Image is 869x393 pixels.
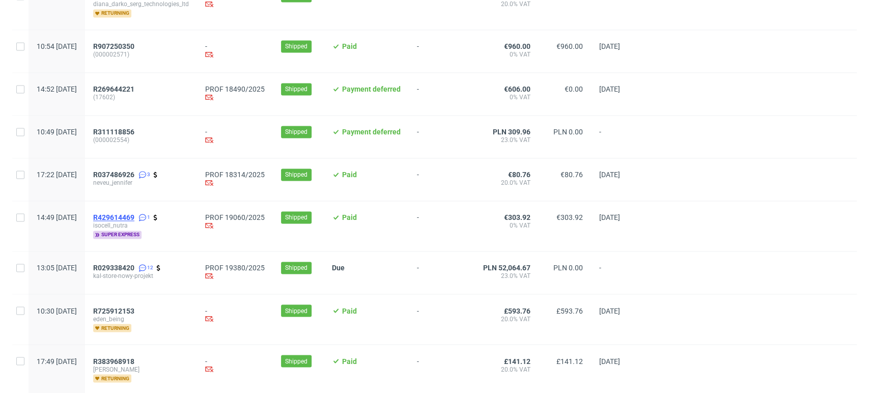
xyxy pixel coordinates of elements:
span: Shipped [285,356,307,366]
span: PLN 309.96 [493,128,530,136]
span: PLN 0.00 [553,264,583,272]
span: €303.92 [556,213,583,221]
span: €960.00 [556,42,583,50]
a: PROF 18314/2025 [205,171,265,179]
a: PROF 19380/2025 [205,264,265,272]
span: Due [332,264,345,272]
span: 23.0% VAT [483,136,530,144]
span: 20.0% VAT [483,365,530,373]
span: R383968918 [93,357,134,365]
span: 0% VAT [483,50,530,59]
span: - [417,213,467,239]
span: Shipped [285,85,307,94]
span: returning [93,374,131,382]
span: 0% VAT [483,221,530,230]
span: R725912153 [93,306,134,315]
div: - [205,306,265,324]
span: 17:22 [DATE] [37,171,77,179]
span: Shipped [285,306,307,315]
span: £593.76 [556,306,583,315]
span: €80.76 [508,171,530,179]
span: returning [93,324,131,332]
a: R311118856 [93,128,136,136]
span: 10:54 [DATE] [37,42,77,50]
span: R907250350 [93,42,134,50]
span: - [417,264,467,282]
span: Shipped [285,263,307,272]
span: 20.0% VAT [483,179,530,187]
span: 1 [147,213,150,221]
span: Paid [342,171,357,179]
span: [PERSON_NAME] [93,365,189,373]
a: 12 [136,264,153,272]
span: £141.12 [504,357,530,365]
span: Shipped [285,170,307,179]
span: [DATE] [599,171,620,179]
span: Paid [342,306,357,315]
span: R429614469 [93,213,134,221]
a: R269644221 [93,85,136,93]
span: Shipped [285,213,307,222]
span: [DATE] [599,42,620,50]
span: eden_being [93,315,189,323]
span: PLN 0.00 [553,128,583,136]
span: 14:52 [DATE] [37,85,77,93]
span: [DATE] [599,306,620,315]
span: [DATE] [599,213,620,221]
span: 10:30 [DATE] [37,306,77,315]
span: - [417,128,467,146]
span: - [417,42,467,60]
span: 20.0% VAT [483,315,530,323]
a: R429614469 [93,213,136,221]
span: - [417,85,467,103]
span: Shipped [285,42,307,51]
span: 14:49 [DATE] [37,213,77,221]
span: [DATE] [599,85,620,93]
span: (000002554) [93,136,189,144]
a: 3 [136,171,150,179]
span: €960.00 [504,42,530,50]
span: - [417,171,467,188]
span: kal-store-nowy-projekt [93,272,189,280]
span: R037486926 [93,171,134,179]
a: R029338420 [93,264,136,272]
span: - [599,264,638,282]
span: 23.0% VAT [483,272,530,280]
span: 0% VAT [483,93,530,101]
span: - [417,357,467,382]
span: £141.12 [556,357,583,365]
span: £593.76 [504,306,530,315]
span: isocell_nutra [93,221,189,230]
span: Paid [342,213,357,221]
span: 10:49 [DATE] [37,128,77,136]
a: R907250350 [93,42,136,50]
span: R269644221 [93,85,134,93]
span: (17602) [93,93,189,101]
span: Shipped [285,127,307,136]
span: returning [93,9,131,17]
span: 17:49 [DATE] [37,357,77,365]
a: R725912153 [93,306,136,315]
span: - [417,306,467,332]
a: R037486926 [93,171,136,179]
span: PLN 52,064.67 [483,264,530,272]
a: PROF 19060/2025 [205,213,265,221]
a: 1 [136,213,150,221]
a: PROF 18490/2025 [205,85,265,93]
span: 13:05 [DATE] [37,264,77,272]
span: €80.76 [560,171,583,179]
span: R029338420 [93,264,134,272]
span: (000002571) [93,50,189,59]
div: - [205,357,265,375]
div: - [205,42,265,60]
a: R383968918 [93,357,136,365]
span: neveu_jennifer [93,179,189,187]
span: super express [93,231,142,239]
span: Paid [342,42,357,50]
span: €606.00 [504,85,530,93]
span: 3 [147,171,150,179]
span: 12 [147,264,153,272]
span: €0.00 [565,85,583,93]
span: Paid [342,357,357,365]
span: Payment deferred [342,85,401,93]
